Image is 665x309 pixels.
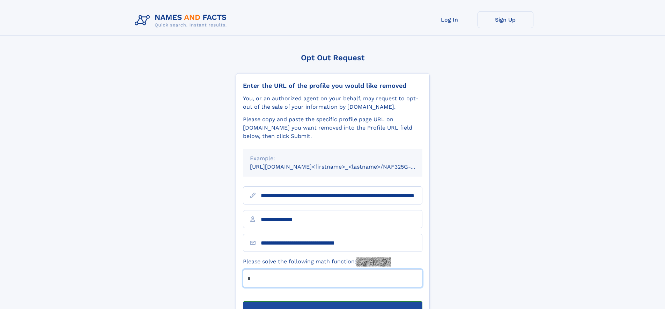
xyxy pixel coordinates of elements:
[243,115,422,140] div: Please copy and paste the specific profile page URL on [DOMAIN_NAME] you want removed into the Pr...
[250,163,436,170] small: [URL][DOMAIN_NAME]<firstname>_<lastname>/NAF325G-xxxxxxxx
[132,11,232,30] img: Logo Names and Facts
[243,257,391,266] label: Please solve the following math function:
[243,82,422,90] div: Enter the URL of the profile you would like removed
[236,53,430,62] div: Opt Out Request
[250,154,415,163] div: Example:
[243,94,422,111] div: You, or an authorized agent on your behalf, may request to opt-out of the sale of your informatio...
[422,11,478,28] a: Log In
[478,11,533,28] a: Sign Up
